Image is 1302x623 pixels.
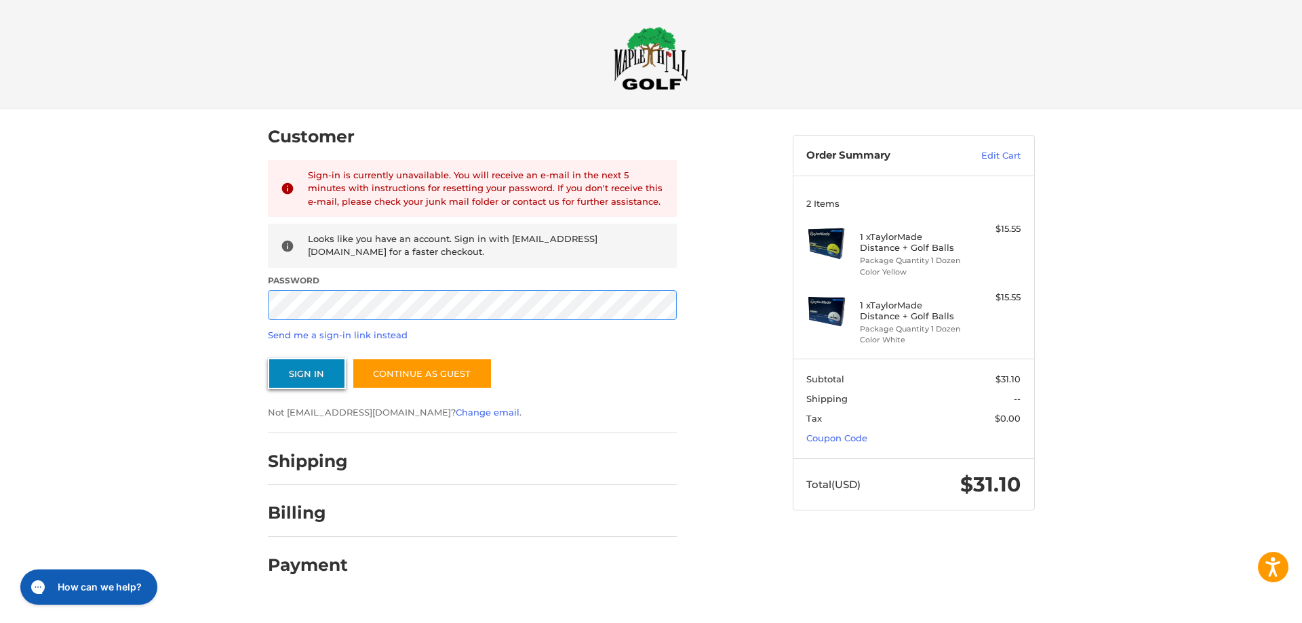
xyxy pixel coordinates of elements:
[952,149,1021,163] a: Edit Cart
[14,565,162,609] iframe: Gorgias live chat messenger
[268,406,677,420] p: Not [EMAIL_ADDRESS][DOMAIN_NAME]? .
[806,433,867,443] a: Coupon Code
[268,555,348,576] h2: Payment
[268,329,408,340] a: Send me a sign-in link instead
[308,169,664,209] div: Sign-in is currently unavailable. You will receive an e-mail in the next 5 minutes with instructi...
[268,126,355,147] h2: Customer
[352,358,492,389] a: Continue as guest
[995,413,1021,424] span: $0.00
[268,451,348,472] h2: Shipping
[960,472,1021,497] span: $31.10
[806,393,848,404] span: Shipping
[268,358,346,389] button: Sign In
[268,502,347,523] h2: Billing
[806,478,861,491] span: Total (USD)
[806,149,952,163] h3: Order Summary
[456,407,519,418] a: Change email
[995,374,1021,384] span: $31.10
[806,374,844,384] span: Subtotal
[1190,586,1302,623] iframe: Google Customer Reviews
[860,334,964,346] li: Color White
[860,300,964,322] h4: 1 x TaylorMade Distance + Golf Balls
[860,255,964,266] li: Package Quantity 1 Dozen
[806,413,822,424] span: Tax
[308,233,597,258] span: Looks like you have an account. Sign in with [EMAIL_ADDRESS][DOMAIN_NAME] for a faster checkout.
[860,323,964,335] li: Package Quantity 1 Dozen
[967,222,1021,236] div: $15.55
[860,266,964,278] li: Color Yellow
[967,291,1021,304] div: $15.55
[614,26,688,90] img: Maple Hill Golf
[268,275,677,287] label: Password
[860,231,964,254] h4: 1 x TaylorMade Distance + Golf Balls
[806,198,1021,209] h3: 2 Items
[1014,393,1021,404] span: --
